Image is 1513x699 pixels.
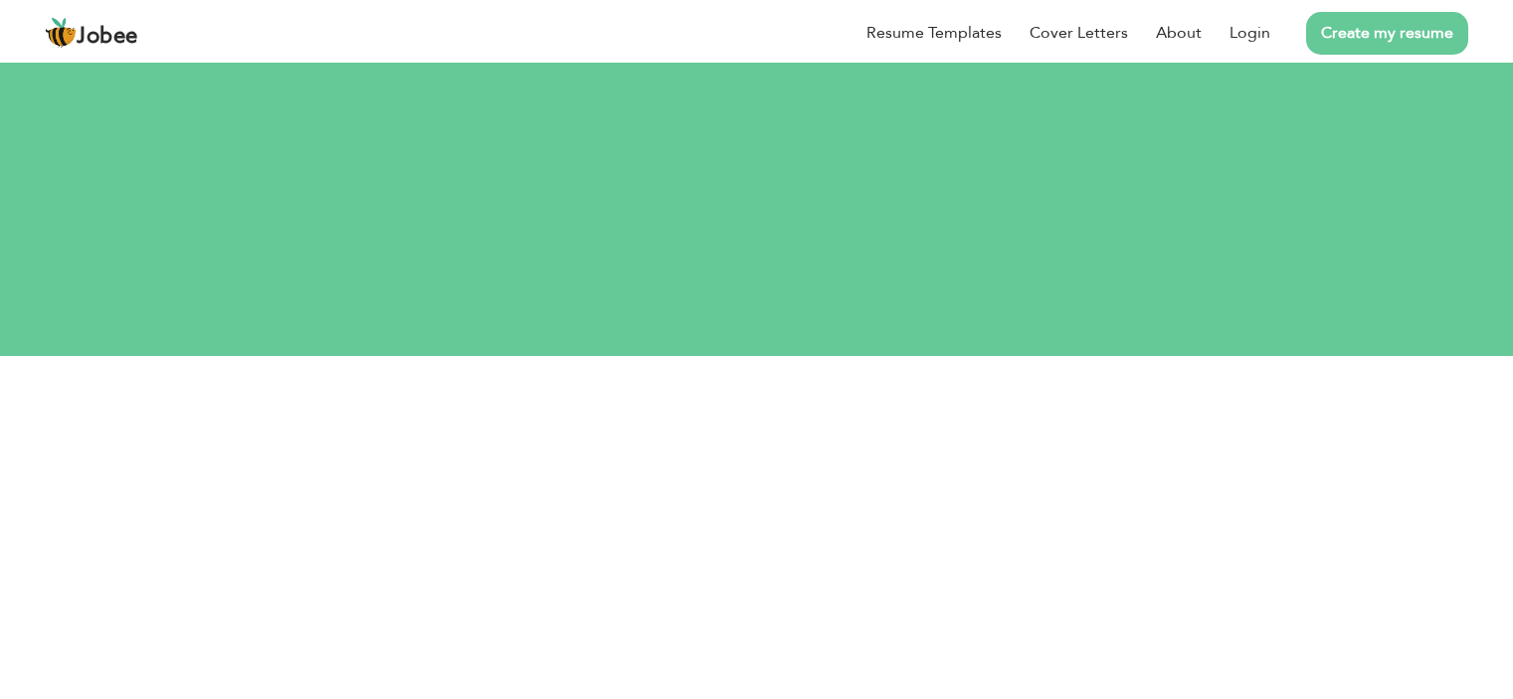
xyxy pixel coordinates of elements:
[1229,21,1270,45] a: Login
[45,17,77,49] img: jobee.io
[1030,21,1128,45] a: Cover Letters
[77,26,138,48] span: Jobee
[1156,21,1202,45] a: About
[1306,12,1468,55] a: Create my resume
[45,17,138,49] a: Jobee
[866,21,1002,45] a: Resume Templates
